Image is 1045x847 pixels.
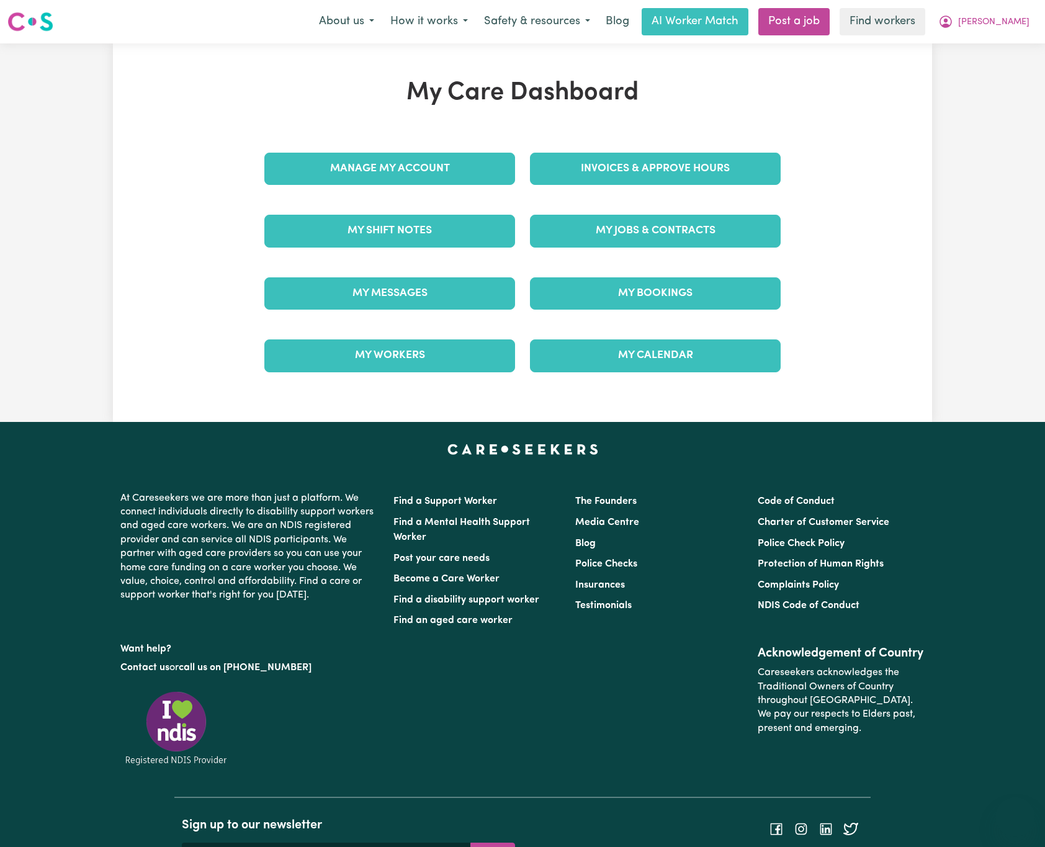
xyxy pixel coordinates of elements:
a: Code of Conduct [758,496,835,506]
a: Insurances [575,580,625,590]
a: Follow Careseekers on LinkedIn [819,823,833,833]
a: Invoices & Approve Hours [530,153,781,185]
a: My Jobs & Contracts [530,215,781,247]
a: Police Checks [575,559,637,569]
p: At Careseekers we are more than just a platform. We connect individuals directly to disability su... [120,486,379,607]
a: Blog [575,539,596,549]
h2: Sign up to our newsletter [182,818,515,833]
a: Police Check Policy [758,539,845,549]
a: The Founders [575,496,637,506]
a: Testimonials [575,601,632,611]
a: Manage My Account [264,153,515,185]
button: My Account [930,9,1038,35]
a: Find a disability support worker [393,595,539,605]
a: My Shift Notes [264,215,515,247]
h1: My Care Dashboard [257,78,788,108]
img: Careseekers logo [7,11,53,33]
a: Find workers [840,8,925,35]
a: Media Centre [575,518,639,527]
iframe: Button to launch messaging window [995,797,1035,837]
a: My Calendar [530,339,781,372]
span: [PERSON_NAME] [958,16,1029,29]
a: Blog [598,8,637,35]
p: Want help? [120,637,379,656]
a: My Workers [264,339,515,372]
a: Follow Careseekers on Facebook [769,823,784,833]
a: call us on [PHONE_NUMBER] [179,663,312,673]
a: NDIS Code of Conduct [758,601,859,611]
h2: Acknowledgement of Country [758,646,925,661]
a: Careseekers home page [447,444,598,454]
p: Careseekers acknowledges the Traditional Owners of Country throughout [GEOGRAPHIC_DATA]. We pay o... [758,661,925,740]
a: Post a job [758,8,830,35]
a: Find a Support Worker [393,496,497,506]
a: My Messages [264,277,515,310]
a: Complaints Policy [758,580,839,590]
a: Find an aged care worker [393,616,513,625]
button: How it works [382,9,476,35]
button: About us [311,9,382,35]
a: Follow Careseekers on Twitter [843,823,858,833]
a: Become a Care Worker [393,574,500,584]
a: Find a Mental Health Support Worker [393,518,530,542]
a: Contact us [120,663,169,673]
a: Careseekers logo [7,7,53,36]
a: Charter of Customer Service [758,518,889,527]
button: Safety & resources [476,9,598,35]
p: or [120,656,379,679]
a: Post your care needs [393,553,490,563]
a: Protection of Human Rights [758,559,884,569]
a: Follow Careseekers on Instagram [794,823,809,833]
a: AI Worker Match [642,8,748,35]
img: Registered NDIS provider [120,689,232,767]
a: My Bookings [530,277,781,310]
